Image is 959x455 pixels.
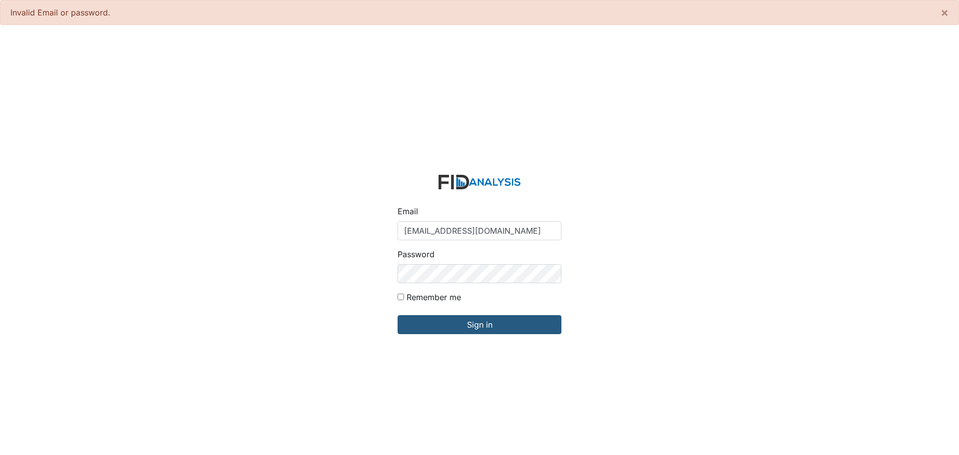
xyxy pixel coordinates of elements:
input: Sign in [398,315,561,334]
label: Remember me [407,291,461,303]
button: × [931,0,959,24]
span: × [941,5,949,19]
img: logo-2fc8c6e3336f68795322cb6e9a2b9007179b544421de10c17bdaae8622450297.svg [439,175,520,189]
label: Password [398,248,435,260]
label: Email [398,205,418,217]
